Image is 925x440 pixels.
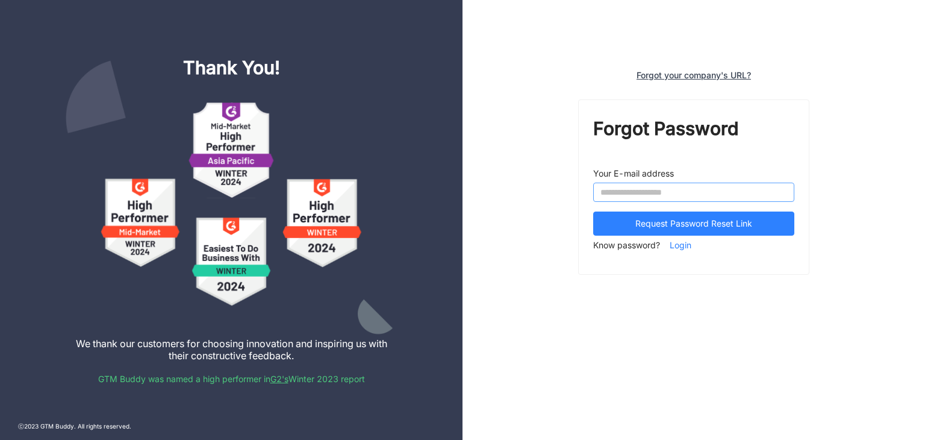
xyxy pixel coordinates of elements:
[593,236,794,260] div: Know password?
[593,115,794,167] div: Forgot Password
[593,212,794,236] button: Request Password Reset Link
[593,167,674,180] label: Your E-mail address
[670,236,691,254] span: Login
[637,70,751,80] div: Forgot your company's URL?
[635,217,752,230] span: Request Password Reset Link
[270,374,288,384] a: G2's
